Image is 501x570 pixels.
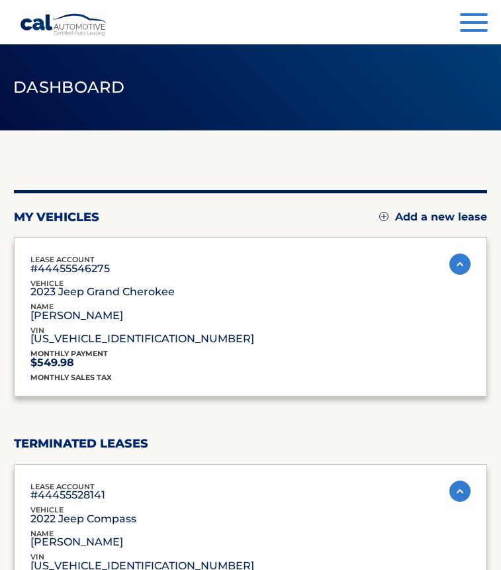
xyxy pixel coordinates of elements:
[30,563,254,569] p: [US_VEHICLE_IDENTIFICATION_NUMBER]
[30,326,44,335] span: vin
[449,254,471,275] img: accordion-active.svg
[30,505,64,514] span: vehicle
[379,211,487,224] a: Add a new lease
[30,516,136,522] p: 2022 Jeep Compass
[30,302,54,311] span: name
[30,336,254,342] p: [US_VEHICLE_IDENTIFICATION_NUMBER]
[30,255,95,264] span: lease account
[30,373,112,382] span: Monthly sales Tax
[30,539,123,546] p: [PERSON_NAME]
[30,359,108,366] p: $549.98
[30,265,110,272] p: #44455546275
[30,279,64,288] span: vehicle
[20,13,108,36] a: Cal Automotive
[460,13,488,35] button: Menu
[30,289,175,295] p: 2023 Jeep Grand Cherokee
[30,492,105,499] p: #44455528141
[449,481,471,502] img: accordion-active.svg
[30,482,95,491] span: lease account
[30,312,123,319] p: [PERSON_NAME]
[14,210,99,224] h2: my vehicles
[30,552,44,561] span: vin
[30,349,108,358] span: Monthly Payment
[30,529,54,538] span: name
[379,212,388,221] img: add.svg
[13,77,124,97] span: Dashboard
[14,436,487,451] h2: terminated leases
